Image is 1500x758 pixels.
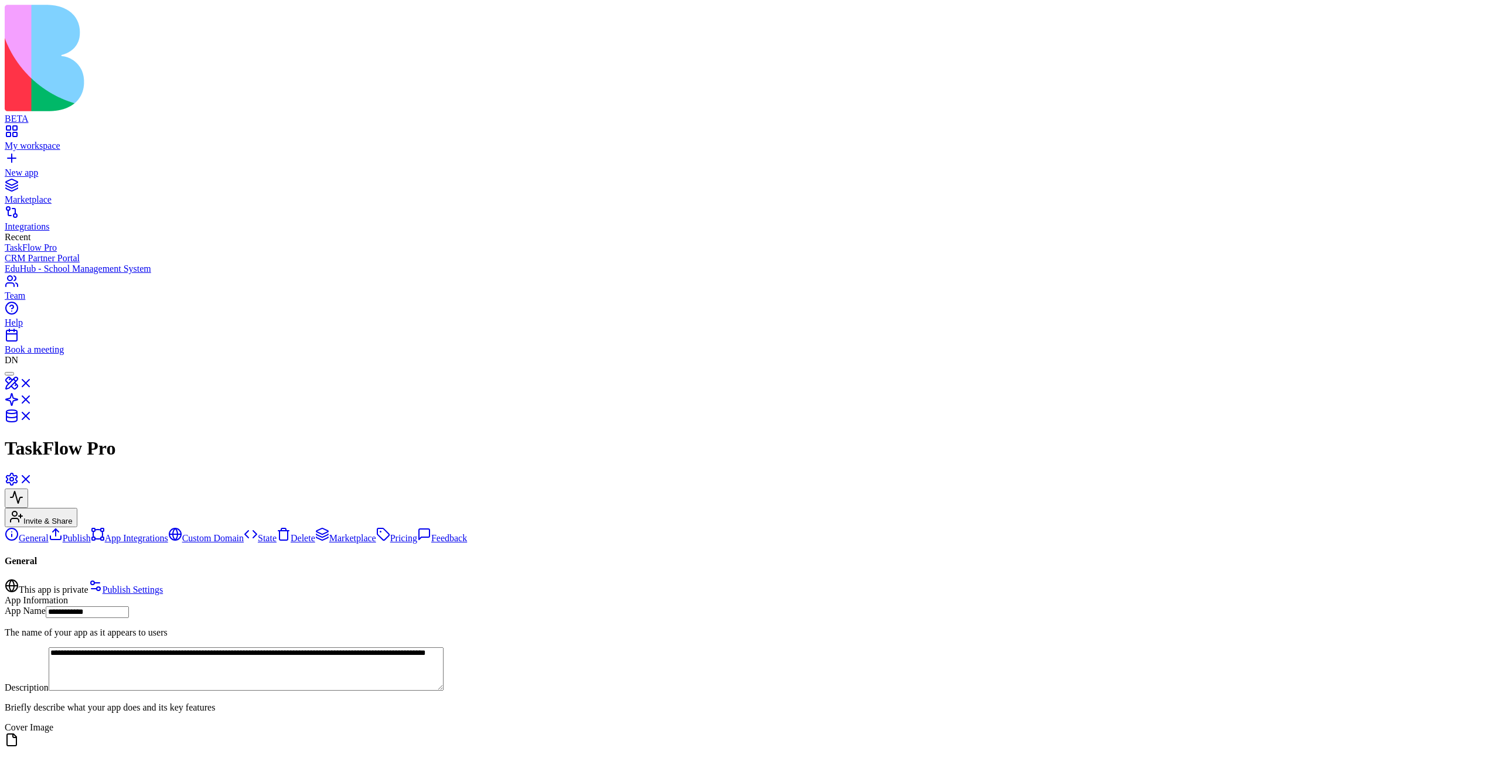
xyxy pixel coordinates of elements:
div: My workspace [5,141,1495,151]
label: Cover Image [5,722,53,732]
button: Invite & Share [5,508,77,527]
div: Marketplace [5,194,1495,205]
a: CRM Partner Portal [5,253,1495,264]
a: Delete [277,533,315,543]
a: Book a meeting [5,334,1495,355]
label: App Name [5,606,46,616]
a: Pricing [376,533,417,543]
div: Integrations [5,221,1495,232]
a: EduHub - School Management System [5,264,1495,274]
div: Help [5,317,1495,328]
a: Integrations [5,211,1495,232]
div: App Information [5,595,1495,606]
div: BETA [5,114,1495,124]
a: Publish Settings [88,585,163,595]
a: App Integrations [91,533,168,543]
p: The name of your app as it appears to users [5,627,1495,638]
a: New app [5,157,1495,178]
a: Marketplace [315,533,376,543]
p: Briefly describe what your app does and its key features [5,702,1495,713]
a: My workspace [5,130,1495,151]
a: Custom Domain [168,533,244,543]
a: TaskFlow Pro [5,243,1495,253]
a: Marketplace [5,184,1495,205]
a: BETA [5,103,1495,124]
label: Description [5,682,49,692]
img: logo [5,5,476,111]
h4: General [5,556,1495,566]
a: State [244,533,277,543]
span: DN [5,355,18,365]
span: This app is private [19,585,88,595]
a: General [5,533,49,543]
a: Publish [49,533,91,543]
span: Recent [5,232,30,242]
div: Team [5,291,1495,301]
h1: TaskFlow Pro [5,438,1495,459]
div: New app [5,168,1495,178]
a: Help [5,307,1495,328]
a: Team [5,280,1495,301]
a: Feedback [417,533,467,543]
div: Book a meeting [5,344,1495,355]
